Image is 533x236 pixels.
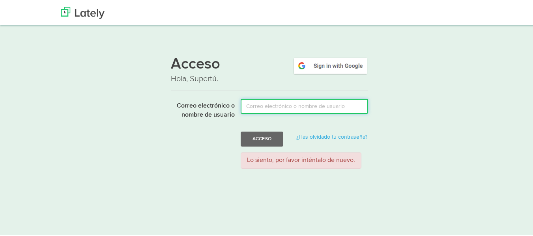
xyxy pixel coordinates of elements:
img: google-signin.png [293,56,368,74]
font: Acceso [171,56,220,71]
button: Acceso [241,130,283,145]
font: Lo siento, por favor inténtalo de nuevo. [247,156,355,162]
font: Correo electrónico o nombre de usuario [177,102,235,117]
img: Últimamente [61,6,105,18]
input: Correo electrónico o nombre de usuario [241,98,368,113]
font: Acceso [252,135,271,140]
a: ¿Has olvidado tu contraseña? [296,133,367,139]
font: Hola, Supertú. [171,73,218,82]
